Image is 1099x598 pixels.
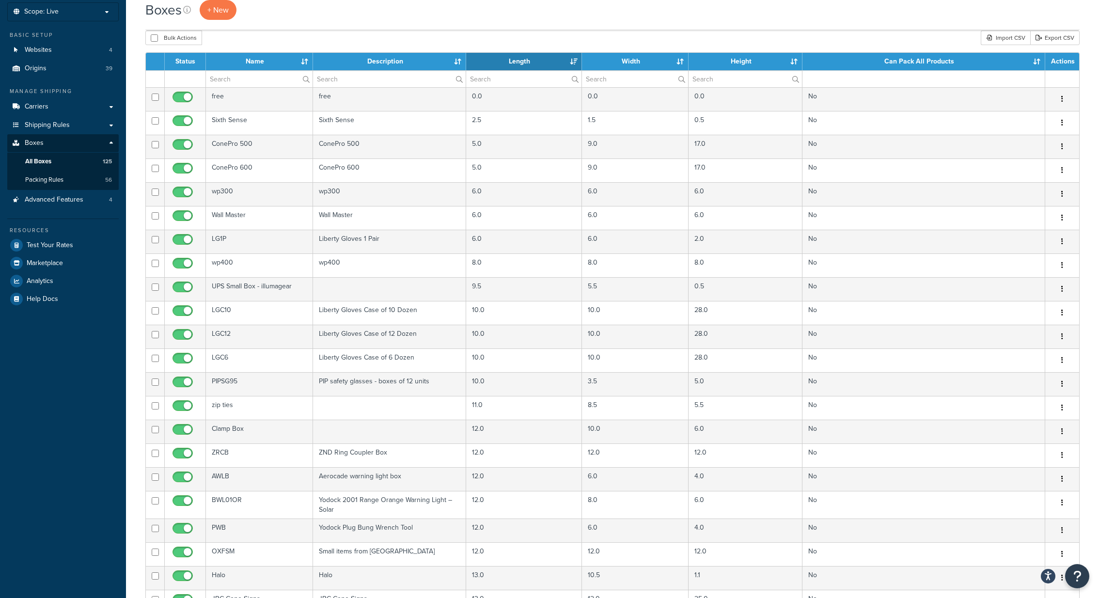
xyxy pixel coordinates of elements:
[7,31,119,39] div: Basic Setup
[582,135,689,158] td: 9.0
[689,566,802,590] td: 1.1
[7,41,119,59] a: Websites 4
[802,182,1045,206] td: No
[25,196,83,204] span: Advanced Features
[313,253,467,277] td: wp400
[206,325,313,348] td: LGC12
[689,396,802,420] td: 5.5
[802,301,1045,325] td: No
[206,542,313,566] td: OXFSM
[802,491,1045,519] td: No
[582,566,689,590] td: 10.5
[7,290,119,308] li: Help Docs
[25,121,70,129] span: Shipping Rules
[145,31,202,45] button: Bulk Actions
[466,301,581,325] td: 10.0
[582,420,689,443] td: 10.0
[27,241,73,250] span: Test Your Rates
[206,230,313,253] td: LG1P
[802,467,1045,491] td: No
[206,253,313,277] td: wp400
[466,491,581,519] td: 12.0
[7,191,119,209] a: Advanced Features 4
[582,519,689,542] td: 6.0
[689,206,802,230] td: 6.0
[802,135,1045,158] td: No
[105,176,112,184] span: 56
[466,467,581,491] td: 12.0
[7,116,119,134] li: Shipping Rules
[466,135,581,158] td: 5.0
[206,301,313,325] td: LGC10
[7,254,119,272] a: Marketplace
[313,443,467,467] td: ZND Ring Coupler Box
[689,277,802,301] td: 0.5
[466,277,581,301] td: 9.5
[582,396,689,420] td: 8.5
[689,253,802,277] td: 8.0
[313,158,467,182] td: ConePro 600
[7,236,119,254] li: Test Your Rates
[7,272,119,290] li: Analytics
[206,111,313,135] td: Sixth Sense
[802,53,1045,70] th: Can Pack All Products : activate to sort column ascending
[582,443,689,467] td: 12.0
[466,519,581,542] td: 12.0
[802,542,1045,566] td: No
[7,171,119,189] a: Packing Rules 56
[689,372,802,396] td: 5.0
[313,230,467,253] td: Liberty Gloves 1 Pair
[466,253,581,277] td: 8.0
[27,277,53,285] span: Analytics
[689,420,802,443] td: 6.0
[689,325,802,348] td: 28.0
[109,196,112,204] span: 4
[7,134,119,152] a: Boxes
[313,301,467,325] td: Liberty Gloves Case of 10 Dozen
[206,467,313,491] td: AWLB
[802,566,1045,590] td: No
[466,206,581,230] td: 6.0
[582,542,689,566] td: 12.0
[313,491,467,519] td: Yodock 2001 Range Orange Warning Light – Solar
[466,443,581,467] td: 12.0
[802,325,1045,348] td: No
[582,53,689,70] th: Width : activate to sort column ascending
[7,171,119,189] li: Packing Rules
[466,325,581,348] td: 10.0
[802,158,1045,182] td: No
[25,64,47,73] span: Origins
[7,191,119,209] li: Advanced Features
[7,153,119,171] a: All Boxes 125
[313,206,467,230] td: Wall Master
[466,396,581,420] td: 11.0
[582,372,689,396] td: 3.5
[466,372,581,396] td: 10.0
[466,53,581,70] th: Length : activate to sort column descending
[802,372,1045,396] td: No
[689,71,801,87] input: Search
[7,41,119,59] li: Websites
[582,230,689,253] td: 6.0
[206,206,313,230] td: Wall Master
[689,53,802,70] th: Height : activate to sort column ascending
[206,519,313,542] td: PWB
[582,301,689,325] td: 10.0
[103,157,112,166] span: 125
[582,491,689,519] td: 8.0
[206,348,313,372] td: LGC6
[582,87,689,111] td: 0.0
[466,542,581,566] td: 12.0
[466,182,581,206] td: 6.0
[206,277,313,301] td: UPS Small Box - illumagear
[689,111,802,135] td: 0.5
[582,325,689,348] td: 10.0
[802,87,1045,111] td: No
[313,53,467,70] th: Description : activate to sort column ascending
[7,153,119,171] li: All Boxes
[27,295,58,303] span: Help Docs
[802,111,1045,135] td: No
[313,87,467,111] td: free
[106,64,112,73] span: 39
[802,348,1045,372] td: No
